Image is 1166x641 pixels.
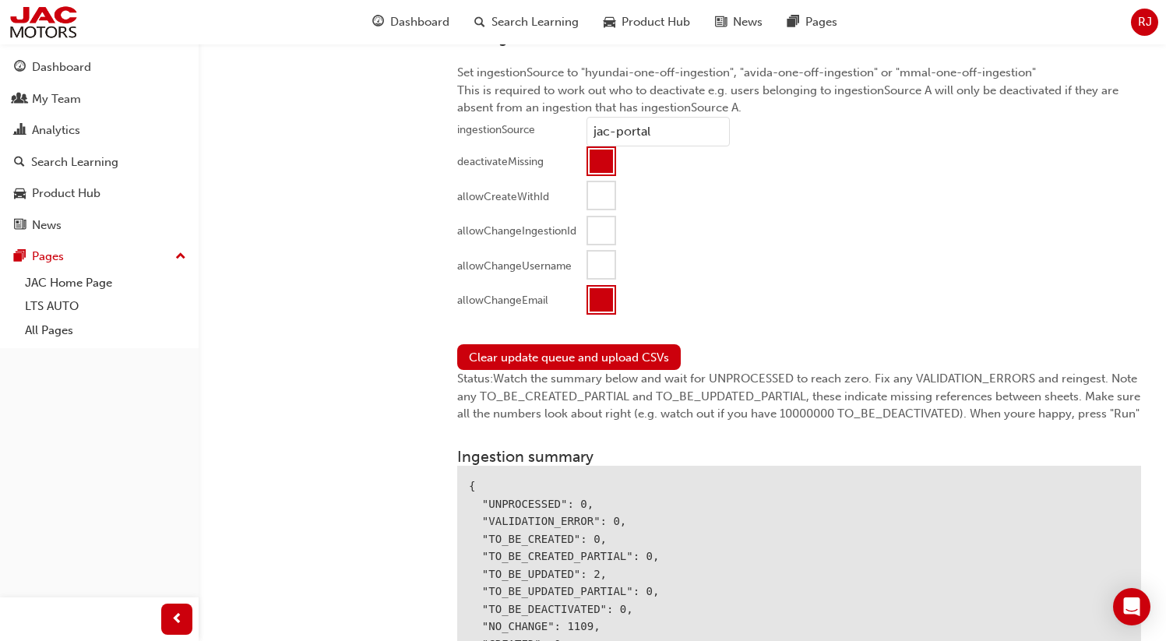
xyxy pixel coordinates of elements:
[6,242,192,271] button: Pages
[457,122,535,138] div: ingestionSource
[457,224,576,239] div: allowChangeIngestionId
[175,247,186,267] span: up-icon
[32,217,62,234] div: News
[457,344,681,370] button: Clear update queue and upload CSVs
[775,6,850,38] a: pages-iconPages
[1131,9,1158,36] button: RJ
[32,58,91,76] div: Dashboard
[587,117,730,146] input: ingestionSource
[604,12,615,32] span: car-icon
[390,13,449,31] span: Dashboard
[14,219,26,233] span: news-icon
[457,259,572,274] div: allowChangeUsername
[6,85,192,114] a: My Team
[457,293,548,308] div: allowChangeEmail
[372,12,384,32] span: guage-icon
[32,122,80,139] div: Analytics
[622,13,690,31] span: Product Hub
[14,93,26,107] span: people-icon
[787,12,799,32] span: pages-icon
[32,248,64,266] div: Pages
[733,13,763,31] span: News
[6,179,192,208] a: Product Hub
[14,187,26,201] span: car-icon
[6,53,192,82] a: Dashboard
[6,50,192,242] button: DashboardMy TeamAnalyticsSearch LearningProduct HubNews
[1113,588,1150,625] div: Open Intercom Messenger
[14,124,26,138] span: chart-icon
[6,211,192,240] a: News
[32,90,81,108] div: My Team
[32,185,100,203] div: Product Hub
[6,148,192,177] a: Search Learning
[19,319,192,343] a: All Pages
[715,12,727,32] span: news-icon
[457,154,544,170] div: deactivateMissing
[445,16,1154,333] div: Set ingestionSource to "hyundai-one-off-ingestion", "avida-one-off-ingestion" or "mmal-one-off-in...
[19,294,192,319] a: LTS AUTO
[1138,13,1152,31] span: RJ
[457,189,549,205] div: allowCreateWithId
[457,448,1141,466] h3: Ingestion summary
[171,610,183,629] span: prev-icon
[474,12,485,32] span: search-icon
[457,370,1141,423] div: Status: Watch the summary below and wait for UNPROCESSED to reach zero. Fix any VALIDATION_ERRORS...
[14,61,26,75] span: guage-icon
[462,6,591,38] a: search-iconSearch Learning
[591,6,703,38] a: car-iconProduct Hub
[6,116,192,145] a: Analytics
[14,250,26,264] span: pages-icon
[703,6,775,38] a: news-iconNews
[8,5,79,40] img: jac-portal
[805,13,837,31] span: Pages
[31,153,118,171] div: Search Learning
[491,13,579,31] span: Search Learning
[14,156,25,170] span: search-icon
[360,6,462,38] a: guage-iconDashboard
[19,271,192,295] a: JAC Home Page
